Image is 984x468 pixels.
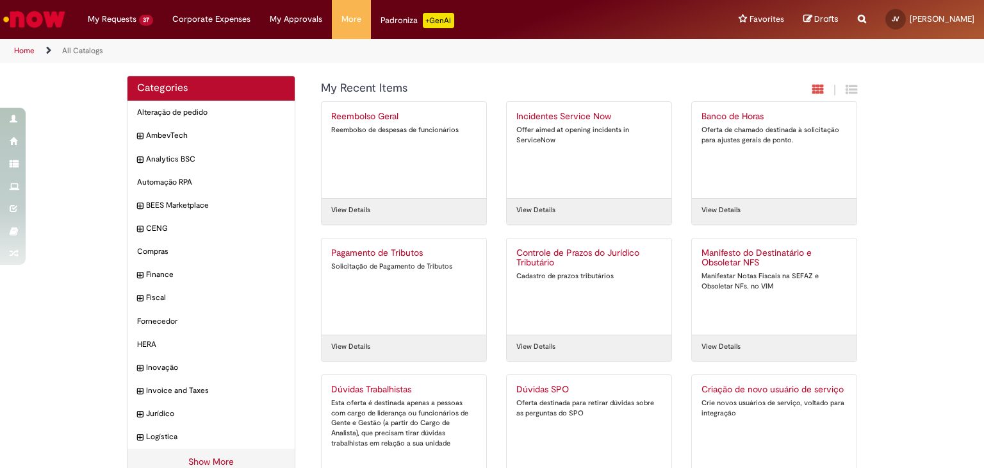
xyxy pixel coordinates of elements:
[423,13,454,28] p: +GenAi
[692,238,857,335] a: Manifesto do Destinatário e Obsoletar NFS Manifestar Notas Fiscais na SEFAZ e Obsoletar NFs. no VIM
[146,431,285,442] span: Logística
[137,200,143,213] i: expand category BEES Marketplace
[1,6,67,32] img: ServiceNow
[127,101,295,124] div: Alteração de pedido
[127,356,295,380] div: expand category Inovação Inovação
[814,13,839,25] span: Drafts
[137,385,143,398] i: expand category Invoice and Taxes
[127,333,295,356] div: HERA
[321,82,719,95] h1: {"description":"","title":"My Recent Items"} Category
[137,269,143,282] i: expand category Finance
[701,271,847,291] div: Manifestar Notas Fiscais na SEFAZ e Obsoletar NFs. no VIM
[137,339,285,350] span: HERA
[892,15,899,23] span: JV
[516,112,662,122] h2: Incidentes Service Now
[331,205,370,215] a: View Details
[127,379,295,403] div: expand category Invoice and Taxes Invoice and Taxes
[10,39,646,63] ul: Page breadcrumbs
[127,171,295,194] div: Automação RPA
[701,385,847,395] h2: Criação de novo usuário de serviço
[507,238,671,335] a: Controle de Prazos do Jurídico Tributário Cadastro de prazos tributários
[701,342,741,352] a: View Details
[750,13,784,26] span: Favorites
[127,402,295,426] div: expand category Jurídico Jurídico
[331,385,477,395] h2: Dúvidas Trabalhistas
[322,238,486,335] a: Pagamento de Tributos Solicitação de Pagamento de Tributos
[331,342,370,352] a: View Details
[331,262,477,272] div: Solicitação de Pagamento de Tributos
[516,385,662,395] h2: Dúvidas SPO
[137,154,143,167] i: expand category Analytics BSC
[137,362,143,375] i: expand category Inovação
[516,248,662,269] h2: Controle de Prazos do Jurídico Tributário
[127,124,295,147] div: expand category AmbevTech AmbevTech
[846,83,857,96] i: Grid View
[146,408,285,419] span: Jurídico
[137,223,143,236] i: expand category CENG
[137,408,143,421] i: expand category Jurídico
[127,194,295,217] div: expand category BEES Marketplace BEES Marketplace
[14,46,35,56] a: Home
[137,83,285,94] h2: Categories
[507,102,671,198] a: Incidentes Service Now Offer aimed at opening incidents in ServiceNow
[137,292,143,305] i: expand category Fiscal
[146,385,285,396] span: Invoice and Taxes
[127,310,295,333] div: Fornecedor
[341,13,361,26] span: More
[331,398,477,449] div: Esta oferta é destinada apenas a pessoas com cargo de liderança ou funcionários de Gente e Gestão...
[322,102,486,198] a: Reembolso Geral Reembolso de despesas de funcionários
[188,456,234,467] a: Show More
[146,292,285,303] span: Fiscal
[833,83,836,97] span: |
[516,205,555,215] a: View Details
[812,83,824,96] i: Card View
[331,248,477,258] h2: Pagamento de Tributos
[701,112,847,122] h2: Banco de Horas
[137,107,285,118] span: Alteração de pedido
[172,13,250,26] span: Corporate Expenses
[381,13,454,28] div: Padroniza
[701,248,847,269] h2: Manifesto do Destinatário e Obsoletar NFS
[127,101,295,449] ul: Categories
[127,263,295,287] div: expand category Finance Finance
[146,154,285,165] span: Analytics BSC
[88,13,136,26] span: My Requests
[137,316,285,327] span: Fornecedor
[146,130,285,141] span: AmbevTech
[137,246,285,257] span: Compras
[516,271,662,281] div: Cadastro de prazos tributários
[146,269,285,280] span: Finance
[127,286,295,310] div: expand category Fiscal Fiscal
[803,13,839,26] a: Drafts
[331,112,477,122] h2: Reembolso Geral
[137,431,143,444] i: expand category Logística
[146,362,285,373] span: Inovação
[127,240,295,263] div: Compras
[910,13,974,24] span: [PERSON_NAME]
[127,425,295,449] div: expand category Logística Logística
[146,200,285,211] span: BEES Marketplace
[62,46,103,56] a: All Catalogs
[701,398,847,418] div: Crie novos usuários de serviço, voltado para integração
[701,125,847,145] div: Oferta de chamado destinada à solicitação para ajustes gerais de ponto.
[516,125,662,145] div: Offer aimed at opening incidents in ServiceNow
[516,342,555,352] a: View Details
[270,13,322,26] span: My Approvals
[127,217,295,240] div: expand category CENG CENG
[127,147,295,171] div: expand category Analytics BSC Analytics BSC
[701,205,741,215] a: View Details
[516,398,662,418] div: Oferta destinada para retirar dúvidas sobre as perguntas do SPO
[137,177,285,188] span: Automação RPA
[692,102,857,198] a: Banco de Horas Oferta de chamado destinada à solicitação para ajustes gerais de ponto.
[137,130,143,143] i: expand category AmbevTech
[331,125,477,135] div: Reembolso de despesas de funcionários
[139,15,153,26] span: 37
[146,223,285,234] span: CENG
